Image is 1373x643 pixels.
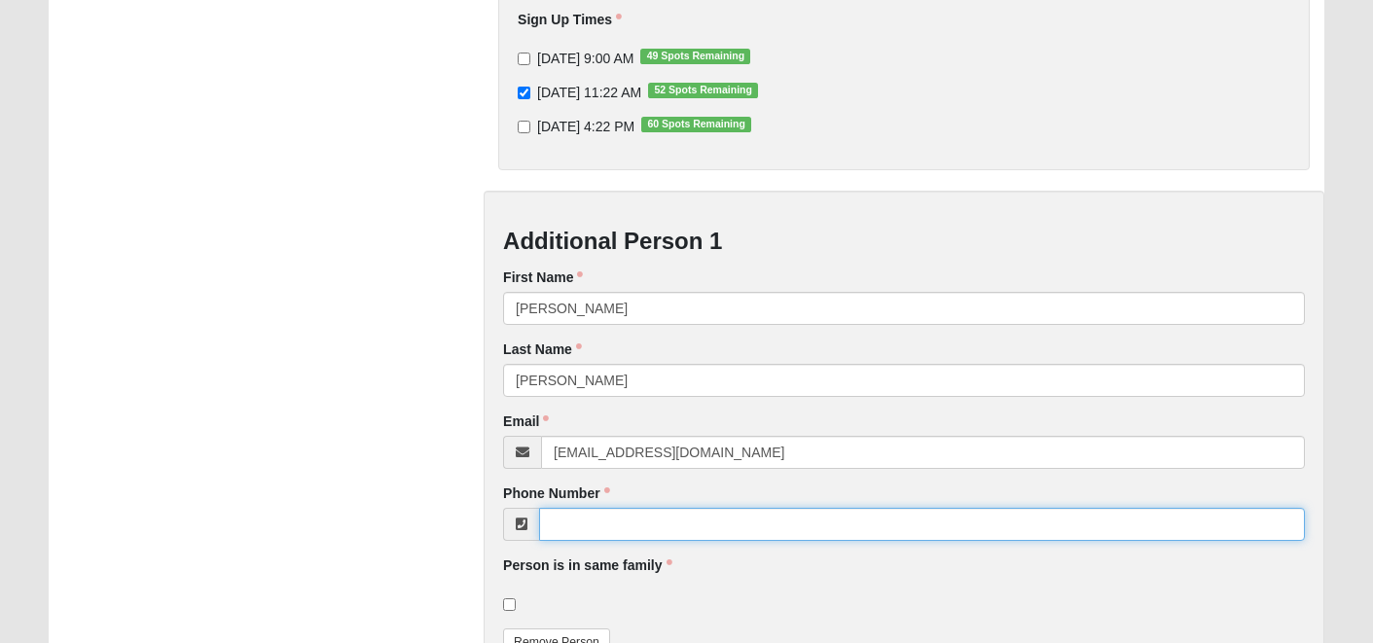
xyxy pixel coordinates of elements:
[503,555,671,575] label: Person is in same family
[537,119,634,134] span: [DATE] 4:22 PM
[648,83,758,98] span: 52 Spots Remaining
[503,483,610,503] label: Phone Number
[503,268,583,287] label: First Name
[503,339,582,359] label: Last Name
[503,228,1305,256] h3: Additional Person 1
[518,121,530,133] input: [DATE] 4:22 PM60 Spots Remaining
[518,10,622,29] label: Sign Up Times
[518,87,530,99] input: [DATE] 11:22 AM52 Spots Remaining
[641,117,751,132] span: 60 Spots Remaining
[640,49,750,64] span: 49 Spots Remaining
[537,85,641,100] span: [DATE] 11:22 AM
[537,51,633,66] span: [DATE] 9:00 AM
[503,411,549,431] label: Email
[518,53,530,65] input: [DATE] 9:00 AM49 Spots Remaining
